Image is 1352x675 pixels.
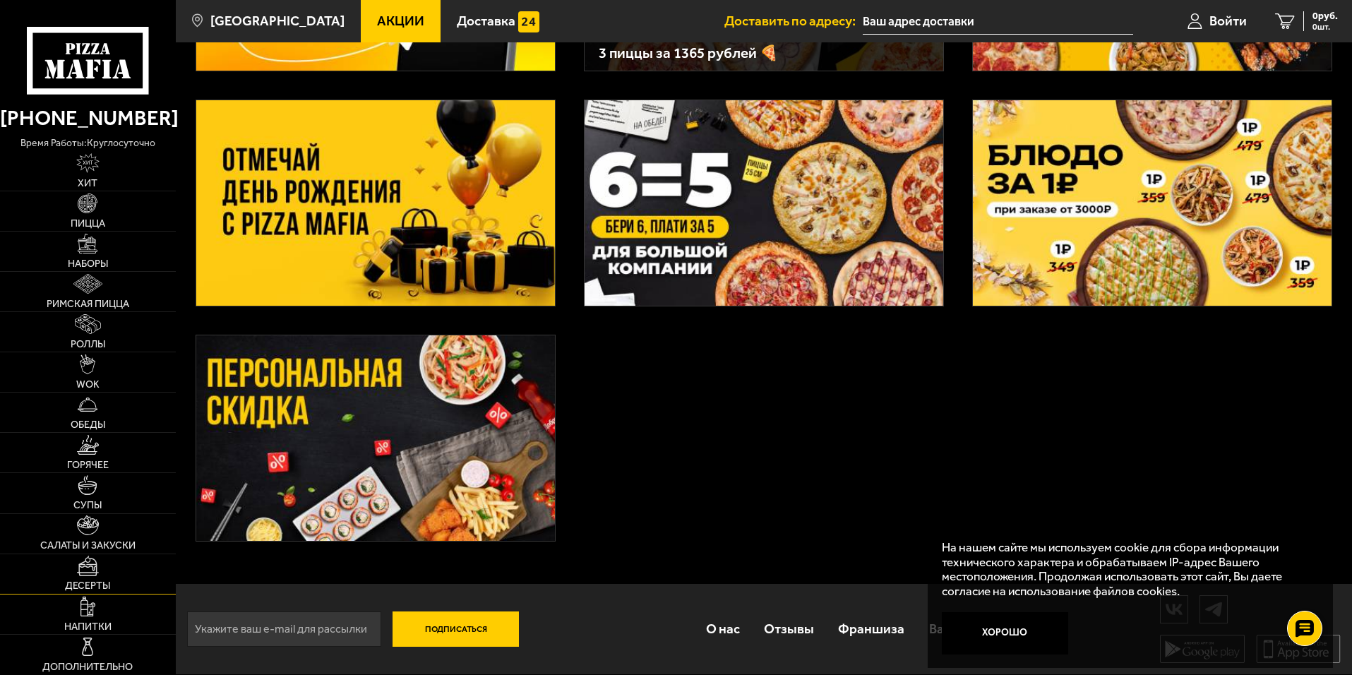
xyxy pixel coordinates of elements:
a: Вакансии [917,606,1000,652]
span: Обеды [71,420,105,430]
span: Акции [377,14,424,28]
a: Отзывы [752,606,826,652]
span: Десерты [65,581,110,591]
input: Ваш адрес доставки [863,8,1133,35]
button: Хорошо [942,612,1069,655]
h3: 3 пиццы за 1365 рублей 🍕 [599,46,929,61]
input: Укажите ваш e-mail для рассылки [187,611,381,647]
span: Наборы [68,259,108,269]
img: 15daf4d41897b9f0e9f617042186c801.svg [518,11,539,32]
span: Напитки [64,622,112,632]
span: 0 руб. [1312,11,1338,21]
span: Пицца [71,219,105,229]
span: Роллы [71,340,105,350]
p: На нашем сайте мы используем cookie для сбора информации технического характера и обрабатываем IP... [942,540,1311,599]
span: Дополнительно [42,662,133,672]
a: О нас [693,606,751,652]
span: Войти [1209,14,1247,28]
span: Римская пицца [47,299,129,309]
span: Горячее [67,460,109,470]
span: Хит [78,179,97,189]
span: [GEOGRAPHIC_DATA] [210,14,345,28]
button: Подписаться [393,611,520,647]
span: Супы [73,501,102,510]
span: Доставить по адресу: [724,14,863,28]
span: WOK [76,380,100,390]
span: 0 шт. [1312,23,1338,31]
span: Салаты и закуски [40,541,136,551]
span: Доставка [457,14,515,28]
a: Франшиза [826,606,916,652]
